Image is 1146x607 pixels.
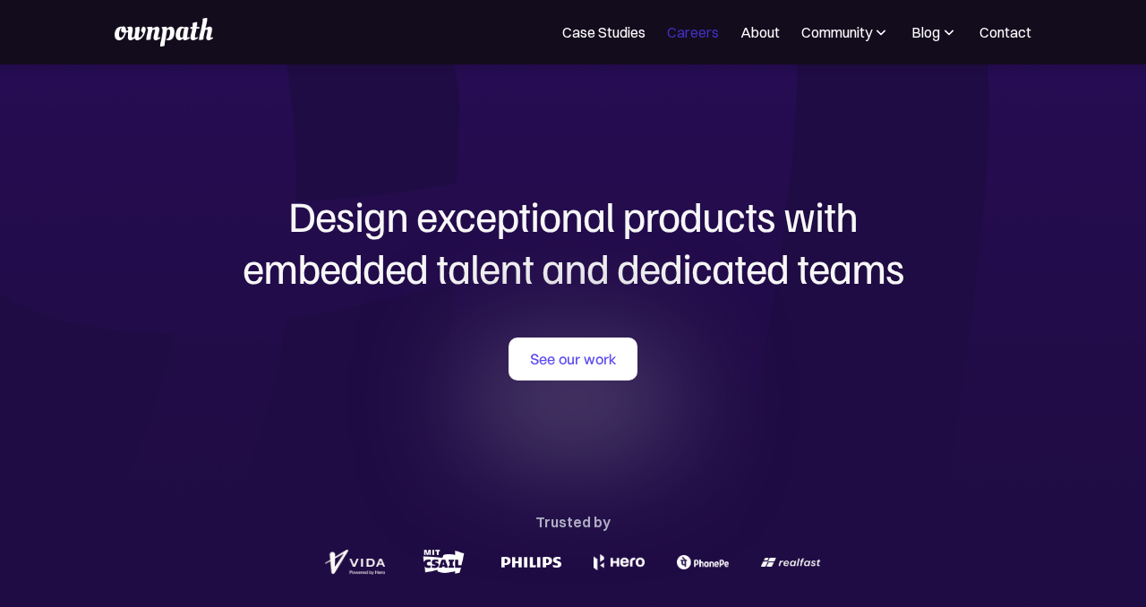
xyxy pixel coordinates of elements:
h1: Design exceptional products with embedded talent and dedicated teams [143,190,1003,293]
a: See our work [509,338,637,380]
a: About [740,21,780,43]
div: Community [801,21,872,43]
div: Blog [911,21,958,43]
div: Trusted by [535,509,611,534]
div: Blog [911,21,940,43]
div: Community [801,21,890,43]
a: Contact [979,21,1031,43]
a: Case Studies [562,21,646,43]
a: Careers [667,21,719,43]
